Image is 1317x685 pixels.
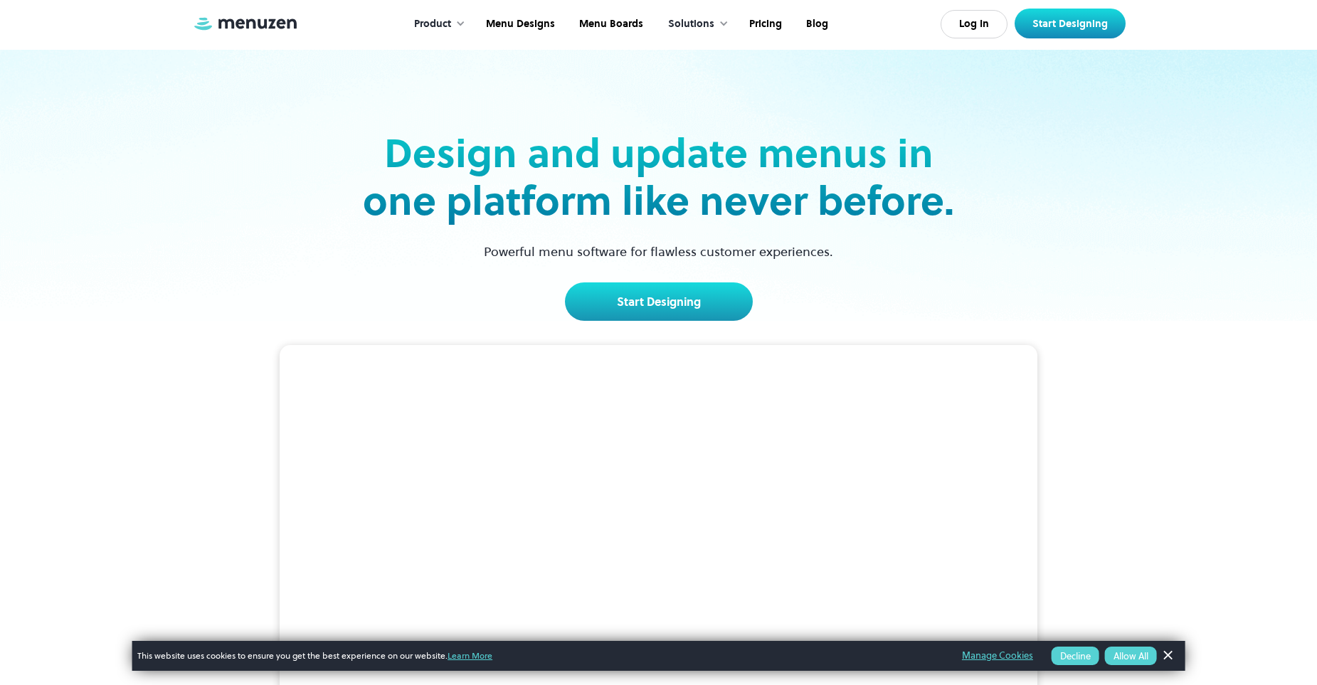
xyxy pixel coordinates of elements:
a: Blog [793,2,839,46]
a: Learn More [448,649,492,662]
a: Pricing [736,2,793,46]
h2: Design and update menus in one platform like never before. [359,129,959,225]
button: Decline [1052,647,1099,665]
button: Allow All [1105,647,1157,665]
a: Log In [941,10,1007,38]
div: Product [414,16,451,32]
p: Powerful menu software for flawless customer experiences. [466,242,851,261]
a: Menu Boards [566,2,654,46]
div: Solutions [668,16,714,32]
div: Solutions [654,2,736,46]
a: Start Designing [1015,9,1126,38]
a: Manage Cookies [962,648,1033,664]
a: Start Designing [565,282,753,321]
a: Menu Designs [472,2,566,46]
div: Product [400,2,472,46]
span: This website uses cookies to ensure you get the best experience on our website. [137,649,942,662]
a: Dismiss Banner [1157,645,1178,667]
